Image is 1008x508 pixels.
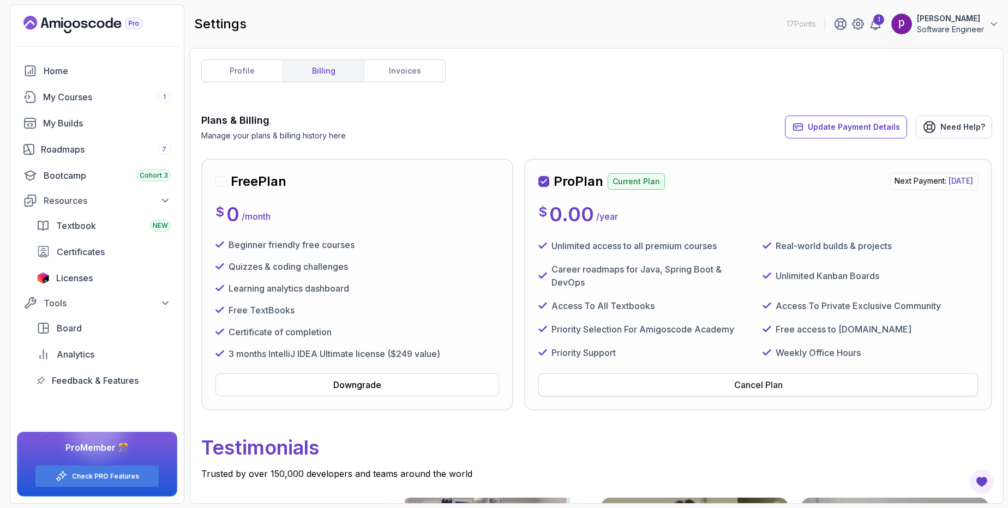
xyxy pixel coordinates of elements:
span: NEW [153,221,168,230]
p: [PERSON_NAME] [917,13,984,24]
a: board [30,317,177,339]
div: Roadmaps [41,143,171,156]
a: builds [17,112,177,134]
a: bootcamp [17,165,177,186]
div: Downgrade [333,378,381,391]
a: billing [283,60,364,82]
div: Tools [44,297,171,310]
p: / year [596,210,618,223]
span: 1 [163,93,166,101]
button: Update Payment Details [785,116,907,138]
p: Free TextBooks [229,304,295,317]
p: Current Plan [608,173,665,190]
p: $ [538,203,547,221]
img: user profile image [891,14,912,34]
a: invoices [364,60,445,82]
p: Weekly Office Hours [776,346,861,359]
p: Certificate of completion [229,325,332,338]
span: Cohort 3 [140,171,168,180]
div: My Courses [43,90,171,104]
button: Open Feedback Button [969,469,995,495]
p: Unlimited Kanban Boards [776,269,879,282]
p: 0 [226,203,239,225]
p: Manage your plans & billing history here [201,130,346,141]
div: 1 [873,14,884,25]
p: Quizzes & coding challenges [229,260,348,273]
div: Bootcamp [44,169,171,182]
span: Certificates [57,245,105,258]
button: Cancel Plan [538,373,978,396]
span: Feedback & Features [52,374,139,387]
p: 17 Points [787,19,816,29]
p: 0.00 [549,203,594,225]
a: textbook [30,215,177,237]
p: Access To All Textbooks [551,299,655,312]
div: Cancel Plan [734,378,783,391]
p: Real-world builds & projects [776,239,892,252]
span: Analytics [57,348,94,361]
h3: Plans & Billing [201,113,346,128]
a: profile [202,60,283,82]
img: jetbrains icon [37,273,50,283]
span: Board [57,322,82,335]
p: Priority Selection For Amigoscode Academy [551,323,734,336]
p: $ [215,203,224,221]
h2: settings [194,15,247,33]
a: courses [17,86,177,108]
a: analytics [30,343,177,365]
h2: Pro Plan [554,173,603,190]
span: Update Payment Details [808,122,900,132]
a: Landing page [23,16,167,33]
span: Licenses [56,271,93,285]
a: Need Help? [916,116,992,138]
p: Testimonials [201,428,992,467]
a: 1 [869,17,882,31]
a: home [17,60,177,82]
span: Textbook [56,219,96,232]
a: licenses [30,267,177,289]
a: roadmaps [17,138,177,160]
p: Access To Private Exclusive Community [776,299,941,312]
p: Career roadmaps for Java, Spring Boot & DevOps [551,263,754,289]
p: Free access to [DOMAIN_NAME] [776,323,911,336]
button: Downgrade [215,373,499,396]
p: Trusted by over 150,000 developers and teams around the world [201,467,992,480]
p: Unlimited access to all premium courses [551,239,717,252]
p: / month [242,210,271,223]
p: Software Engineer [917,24,984,35]
button: Check PRO Features [35,465,159,487]
p: 3 months IntelliJ IDEA Ultimate license ($249 value) [229,347,440,360]
button: Resources [17,191,177,210]
div: Home [44,64,171,77]
a: certificates [30,241,177,263]
div: My Builds [43,117,171,130]
p: Beginner friendly free courses [229,238,355,251]
p: Next Payment: [890,173,978,190]
h2: Free Plan [231,173,286,190]
span: Need Help? [940,122,985,132]
a: Check PRO Features [72,472,139,481]
a: feedback [30,370,177,391]
span: 7 [162,145,166,154]
p: Learning analytics dashboard [229,282,349,295]
p: Priority Support [551,346,616,359]
button: Tools [17,293,177,313]
div: Resources [44,194,171,207]
span: [DATE] [949,176,973,185]
button: user profile image[PERSON_NAME]Software Engineer [891,13,999,35]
